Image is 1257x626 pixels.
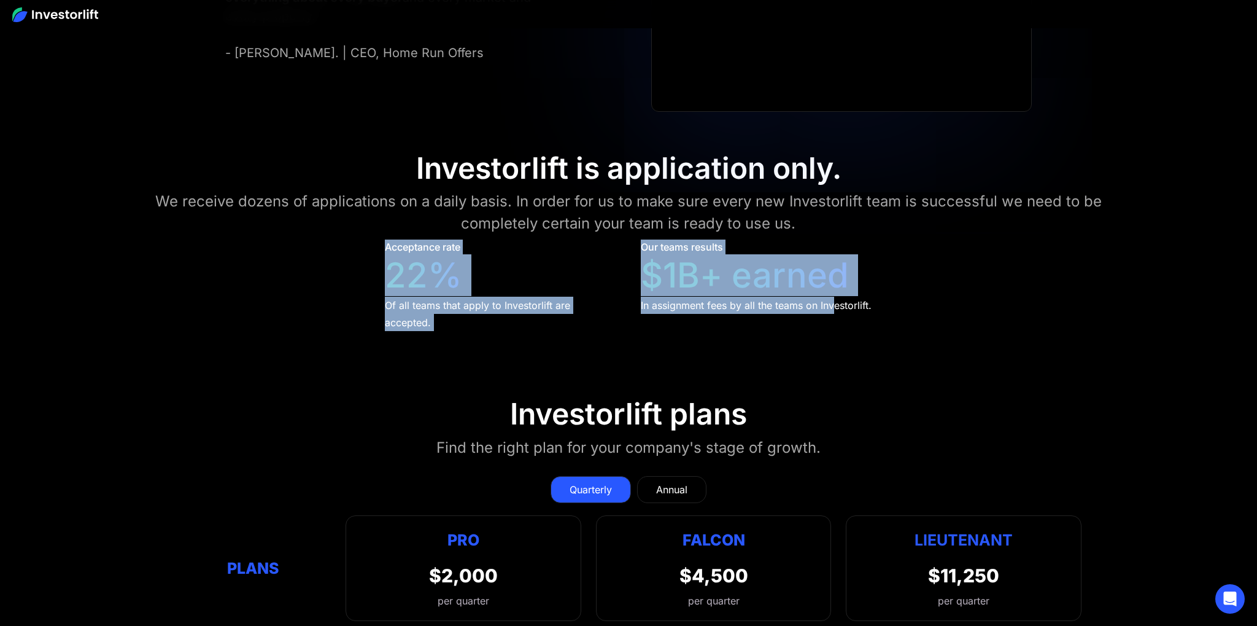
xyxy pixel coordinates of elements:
div: Investorlift plans [510,396,747,432]
div: In assignment fees by all the teams on Investorlift. [641,297,872,314]
div: $2,000 [429,565,498,587]
div: Our teams results [641,240,723,254]
div: Open Intercom Messenger [1215,584,1245,614]
div: per quarter [688,593,740,608]
div: $4,500 [679,565,748,587]
div: per quarter [429,593,498,608]
div: Find the right plan for your company's stage of growth. [436,437,821,459]
div: 22% [385,255,462,296]
div: Falcon [683,528,745,552]
div: Plans [176,556,331,580]
div: We receive dozens of applications on a daily basis. In order for us to make sure every new Invest... [126,190,1131,235]
div: Of all teams that apply to Investorlift are accepted. [385,297,617,331]
div: Acceptance rate [385,240,460,254]
div: Investorlift is application only. [416,151,841,186]
div: Annual [656,482,687,497]
div: Pro [429,528,498,552]
strong: Lieutenant [915,531,1013,549]
div: $11,250 [928,565,999,587]
div: $1B+ earned [641,255,849,296]
div: per quarter [938,593,989,608]
div: Quarterly [570,482,612,497]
